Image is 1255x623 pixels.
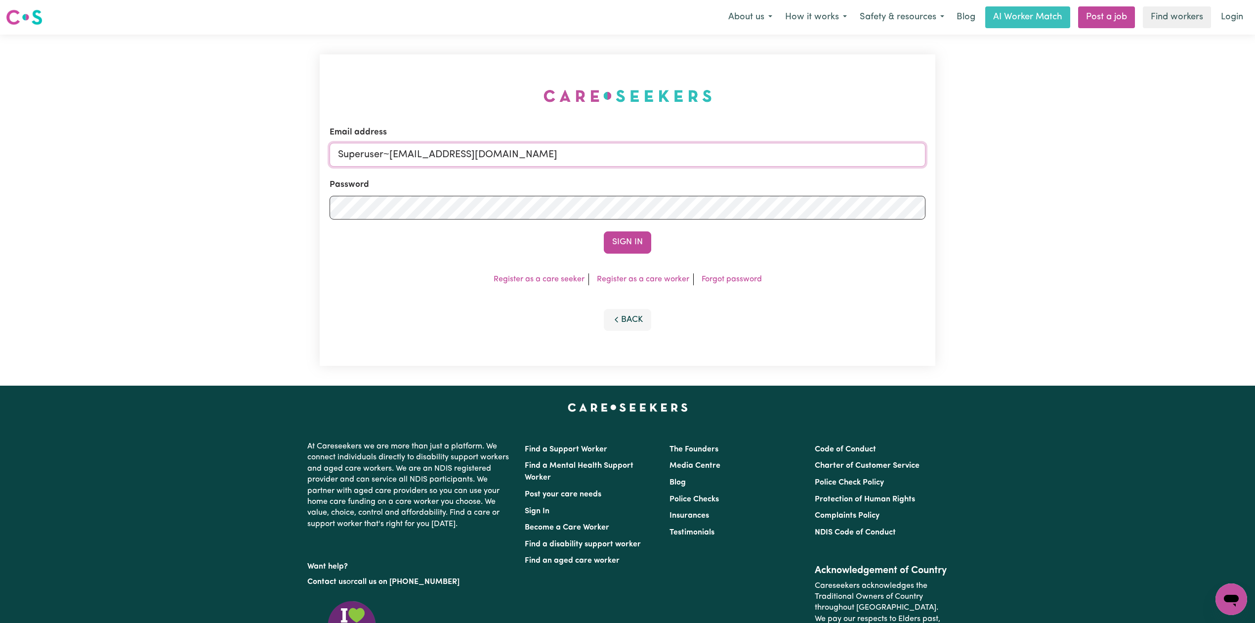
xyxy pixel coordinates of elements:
label: Password [330,178,369,191]
a: Forgot password [702,275,762,283]
a: Careseekers home page [568,403,688,411]
a: Find a Support Worker [525,445,607,453]
button: Sign In [604,231,651,253]
a: Contact us [307,578,346,586]
button: About us [722,7,779,28]
a: Find a disability support worker [525,540,641,548]
a: Find an aged care worker [525,557,620,565]
a: Code of Conduct [815,445,876,453]
p: or [307,573,513,591]
input: Email address [330,143,925,167]
a: Insurances [669,512,709,520]
p: Want help? [307,557,513,572]
a: Register as a care worker [597,275,689,283]
iframe: Button to launch messaging window [1215,583,1247,615]
a: The Founders [669,445,718,453]
a: Post a job [1078,6,1135,28]
a: Police Check Policy [815,479,884,487]
a: Protection of Human Rights [815,495,915,503]
a: AI Worker Match [985,6,1070,28]
a: Blog [951,6,981,28]
p: At Careseekers we are more than just a platform. We connect individuals directly to disability su... [307,437,513,534]
button: Back [604,309,651,331]
a: Become a Care Worker [525,524,609,532]
a: Testimonials [669,529,714,536]
h2: Acknowledgement of Country [815,565,948,577]
a: Login [1215,6,1249,28]
a: NDIS Code of Conduct [815,529,896,536]
a: Find workers [1143,6,1211,28]
img: Careseekers logo [6,8,42,26]
a: Find a Mental Health Support Worker [525,462,633,482]
a: Police Checks [669,495,719,503]
a: Post your care needs [525,490,601,498]
a: Sign In [525,507,549,515]
a: Register as a care seeker [494,275,585,283]
button: Safety & resources [853,7,951,28]
a: Charter of Customer Service [815,462,920,470]
label: Email address [330,126,387,139]
a: Blog [669,479,686,487]
a: Careseekers logo [6,6,42,29]
a: Complaints Policy [815,512,879,520]
a: Media Centre [669,462,720,470]
a: call us on [PHONE_NUMBER] [354,578,460,586]
button: How it works [779,7,853,28]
